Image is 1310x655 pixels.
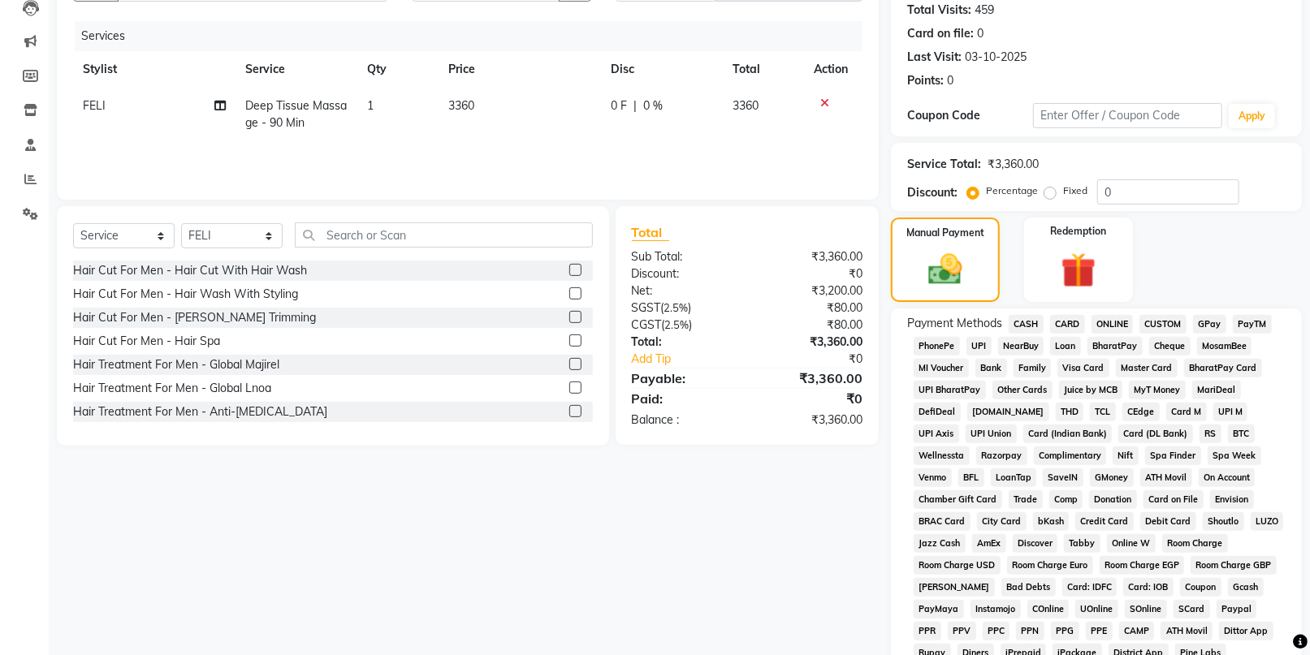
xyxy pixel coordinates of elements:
[1192,381,1241,399] span: MariDeal
[633,97,637,114] span: |
[747,299,875,317] div: ₹80.00
[914,512,971,531] span: BRAC Card
[986,183,1038,198] label: Percentage
[914,622,941,640] span: PPR
[768,351,875,368] div: ₹0
[620,351,768,368] a: Add Tip
[1191,556,1277,575] span: Room Charge GBP
[620,265,747,282] div: Discount:
[1213,403,1248,421] span: UPI M
[1144,490,1204,509] span: Card on File
[73,356,279,373] div: Hair Treatment For Men - Global Majirel
[1034,446,1107,465] span: Complimentary
[73,333,220,350] div: Hair Cut For Men - Hair Spa
[1123,578,1174,597] span: Card: IOB
[988,156,1039,173] div: ₹3,360.00
[1118,424,1193,443] span: Card (DL Bank)
[1056,403,1084,421] span: THD
[1233,315,1272,334] span: PayTM
[1200,424,1221,443] span: RS
[1116,359,1178,377] span: Master Card
[357,51,439,88] th: Qty
[611,97,627,114] span: 0 F
[664,301,689,314] span: 2.5%
[1043,468,1083,487] span: SaveIN
[1033,512,1070,531] span: bKash
[914,600,964,618] span: PayMaya
[958,468,984,487] span: BFL
[747,248,875,265] div: ₹3,360.00
[972,534,1006,553] span: AmEx
[747,265,875,282] div: ₹0
[632,300,661,315] span: SGST
[998,337,1044,356] span: NearBuy
[965,49,1027,66] div: 03-10-2025
[914,468,952,487] span: Venmo
[1139,315,1187,334] span: CUSTOM
[907,2,971,19] div: Total Visits:
[975,359,1007,377] span: Bank
[1075,600,1118,618] span: UOnline
[1107,534,1156,553] span: Online W
[1193,315,1226,334] span: GPay
[1166,403,1207,421] span: Card M
[620,412,747,429] div: Balance :
[643,97,663,114] span: 0 %
[1100,556,1185,575] span: Room Charge EGP
[1090,468,1134,487] span: GMoney
[914,337,960,356] span: PhonePe
[1174,600,1210,618] span: SCard
[1014,359,1052,377] span: Family
[73,380,271,397] div: Hair Treatment For Men - Global Lnoa
[665,318,690,331] span: 2.5%
[1016,622,1044,640] span: PPN
[73,309,316,326] div: Hair Cut For Men - [PERSON_NAME] Trimming
[620,282,747,299] div: Net:
[977,512,1027,531] span: City Card
[906,226,984,240] label: Manual Payment
[1129,381,1186,399] span: MyT Money
[971,600,1021,618] span: Instamojo
[1090,403,1116,421] span: TCL
[907,49,962,66] div: Last Visit:
[1229,104,1275,128] button: Apply
[747,368,875,388] div: ₹3,360.00
[75,21,875,51] div: Services
[804,51,863,88] th: Action
[992,381,1053,399] span: Other Cards
[632,224,669,241] span: Total
[1062,578,1118,597] span: Card: IDFC
[1184,359,1262,377] span: BharatPay Card
[632,317,662,332] span: CGST
[1228,578,1264,597] span: Gcash
[1162,534,1228,553] span: Room Charge
[1199,468,1256,487] span: On Account
[620,389,747,408] div: Paid:
[1140,468,1192,487] span: ATH Movil
[914,381,986,399] span: UPI BharatPay
[1027,600,1070,618] span: COnline
[1125,600,1167,618] span: SOnline
[1075,512,1134,531] span: Credit Card
[747,282,875,299] div: ₹3,200.00
[1007,556,1093,575] span: Room Charge Euro
[1251,512,1284,531] span: LUZO
[948,622,976,640] span: PPV
[1219,622,1273,640] span: Dittor App
[914,490,1002,509] span: Chamber Gift Card
[1057,359,1109,377] span: Visa Card
[439,51,601,88] th: Price
[947,72,953,89] div: 0
[1197,337,1252,356] span: MosamBee
[1023,424,1113,443] span: Card (Indian Bank)
[907,315,1002,332] span: Payment Methods
[1033,103,1222,128] input: Enter Offer / Coupon Code
[73,286,298,303] div: Hair Cut For Men - Hair Wash With Styling
[620,317,747,334] div: ( )
[966,424,1017,443] span: UPI Union
[295,222,593,248] input: Search or Scan
[367,98,374,113] span: 1
[1051,622,1079,640] span: PPG
[907,107,1033,124] div: Coupon Code
[1059,381,1123,399] span: Juice by MCB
